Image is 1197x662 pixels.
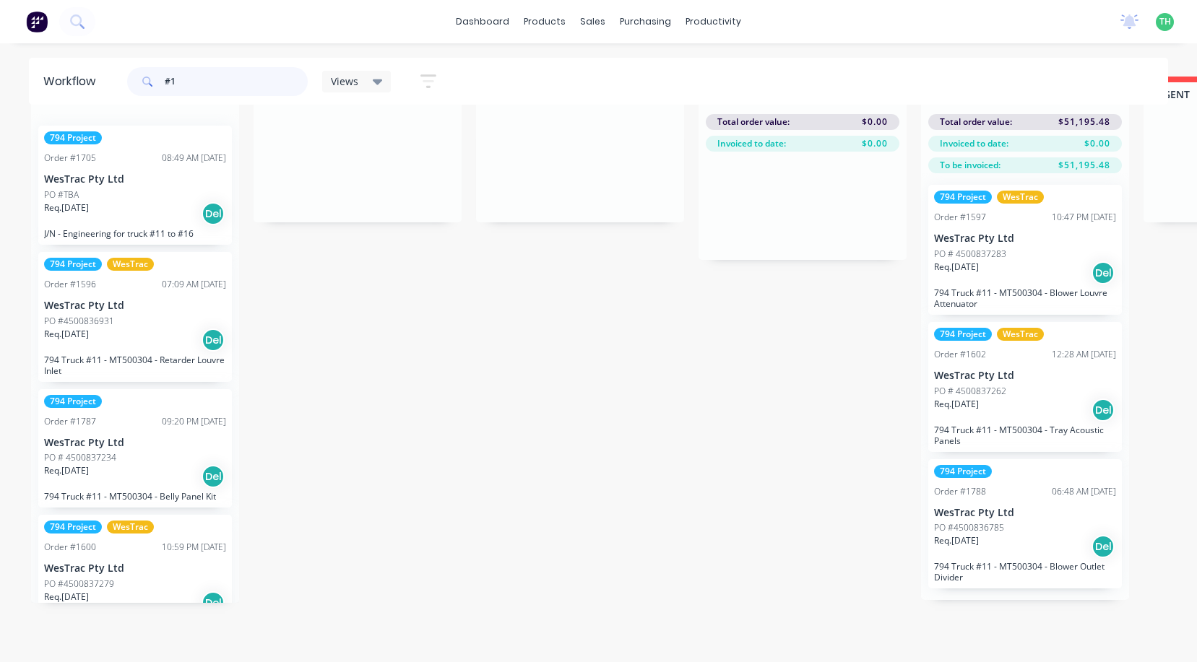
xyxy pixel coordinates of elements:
[934,370,1116,382] p: WesTrac Pty Ltd
[44,451,116,464] p: PO # 4500837234
[934,248,1006,261] p: PO # 4500837283
[44,464,89,477] p: Req. [DATE]
[202,465,225,488] div: Del
[934,191,992,204] div: 794 Project
[1092,535,1115,558] div: Del
[862,116,888,129] span: $0.00
[1092,261,1115,284] div: Del
[934,385,1006,398] p: PO # 4500837262
[940,137,1008,150] span: Invoiced to date:
[165,67,308,96] input: Search for orders...
[1084,137,1110,150] span: $0.00
[678,11,748,32] div: productivity
[44,201,89,214] p: Req. [DATE]
[1058,159,1110,172] span: $51,195.48
[449,11,517,32] a: dashboard
[44,258,102,271] div: 794 Project
[331,74,358,89] span: Views
[940,159,1001,172] span: To be invoiced:
[162,541,226,554] div: 10:59 PM [DATE]
[934,232,1116,245] p: WesTrac Pty Ltd
[44,591,89,604] p: Req. [DATE]
[1052,485,1116,498] div: 06:48 AM [DATE]
[107,521,154,533] div: WesTrac
[44,315,114,328] p: PO #4500836931
[162,278,226,291] div: 07:09 AM [DATE]
[44,491,226,502] p: 794 Truck #11 - MT500304 - Belly Panel Kit
[934,328,992,341] div: 794 Project
[43,73,103,90] div: Workflow
[862,137,888,150] span: $0.00
[44,278,96,291] div: Order #1596
[934,211,986,224] div: Order #1597
[202,591,225,614] div: Del
[44,300,226,312] p: WesTrac Pty Ltd
[934,465,992,478] div: 794 Project
[717,116,790,129] span: Total order value:
[717,137,786,150] span: Invoiced to date:
[517,11,573,32] div: products
[934,348,986,361] div: Order #1602
[928,322,1122,452] div: 794 ProjectWesTracOrder #160212:28 AM [DATE]WesTrac Pty LtdPO # 4500837262Req.[DATE]Del794 Truck ...
[44,562,226,575] p: WesTrac Pty Ltd
[1052,348,1116,361] div: 12:28 AM [DATE]
[202,328,225,352] div: Del
[928,185,1122,315] div: 794 ProjectWesTracOrder #159710:47 PM [DATE]WesTrac Pty LtdPO # 4500837283Req.[DATE]Del794 Truck ...
[934,485,986,498] div: Order #1788
[44,521,102,533] div: 794 Project
[44,354,226,376] p: 794 Truck #11 - MT500304 - Retarder Louvre Inlet
[38,126,232,245] div: 794 ProjectOrder #170508:49 AM [DATE]WesTrac Pty LtdPO #TBAReq.[DATE]DelJ/N - Engineering for tru...
[44,152,96,165] div: Order #1705
[934,261,979,274] p: Req. [DATE]
[934,561,1116,583] p: 794 Truck #11 - MT500304 - Blower Outlet Divider
[934,424,1116,446] p: 794 Truck #11 - MT500304 - Tray Acoustic Panels
[44,228,226,239] p: J/N - Engineering for truck #11 to #16
[44,437,226,449] p: WesTrac Pty Ltd
[44,541,96,554] div: Order #1600
[44,188,79,201] p: PO #TBA
[44,395,102,408] div: 794 Project
[934,287,1116,309] p: 794 Truck #11 - MT500304 - Blower Louvre Attenuator
[928,459,1122,589] div: 794 ProjectOrder #178806:48 AM [DATE]WesTrac Pty LtdPO #4500836785Req.[DATE]Del794 Truck #11 - MT...
[1052,211,1116,224] div: 10:47 PM [DATE]
[162,152,226,165] div: 08:49 AM [DATE]
[44,328,89,341] p: Req. [DATE]
[573,11,613,32] div: sales
[38,389,232,508] div: 794 ProjectOrder #178709:20 PM [DATE]WesTrac Pty LtdPO # 4500837234Req.[DATE]Del794 Truck #11 - M...
[202,202,225,225] div: Del
[107,258,154,271] div: WesTrac
[26,11,48,32] img: Factory
[44,578,114,591] p: PO #4500837279
[44,173,226,186] p: WesTrac Pty Ltd
[1058,116,1110,129] span: $51,195.48
[940,116,1012,129] span: Total order value:
[613,11,678,32] div: purchasing
[44,131,102,144] div: 794 Project
[934,507,1116,519] p: WesTrac Pty Ltd
[38,515,232,645] div: 794 ProjectWesTracOrder #160010:59 PM [DATE]WesTrac Pty LtdPO #4500837279Req.[DATE]Del
[1159,15,1171,28] span: TH
[934,534,979,547] p: Req. [DATE]
[997,191,1044,204] div: WesTrac
[162,415,226,428] div: 09:20 PM [DATE]
[1092,398,1115,422] div: Del
[44,415,96,428] div: Order #1787
[934,521,1004,534] p: PO #4500836785
[934,398,979,411] p: Req. [DATE]
[997,328,1044,341] div: WesTrac
[38,252,232,382] div: 794 ProjectWesTracOrder #159607:09 AM [DATE]WesTrac Pty LtdPO #4500836931Req.[DATE]Del794 Truck #...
